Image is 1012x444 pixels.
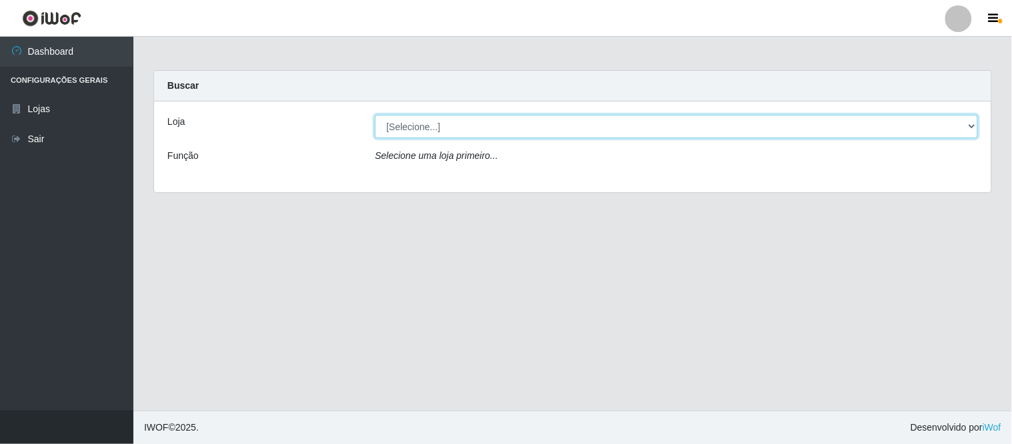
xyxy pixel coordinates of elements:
[144,421,199,435] span: © 2025 .
[22,10,81,27] img: CoreUI Logo
[144,422,169,433] span: IWOF
[911,421,1001,435] span: Desenvolvido por
[983,422,1001,433] a: iWof
[167,149,199,163] label: Função
[167,115,185,129] label: Loja
[167,80,199,91] strong: Buscar
[375,150,498,161] i: Selecione uma loja primeiro...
